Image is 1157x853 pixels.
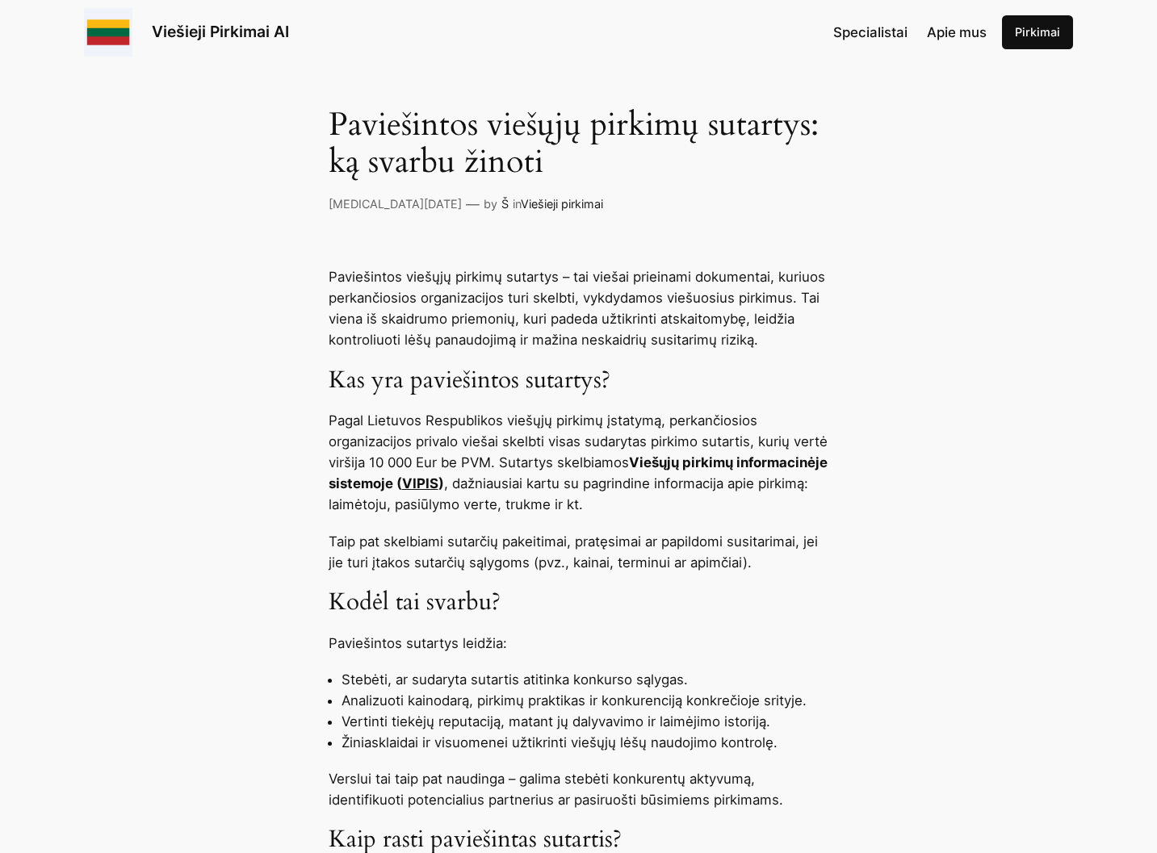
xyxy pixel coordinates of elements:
[833,22,987,43] nav: Navigation
[329,410,829,515] p: Pagal Lietuvos Respublikos viešųjų pirkimų įstatymą, perkančiosios organizacijos privalo viešai s...
[833,24,908,40] span: Specialistai
[927,24,987,40] span: Apie mus
[152,22,289,41] a: Viešieji Pirkimai AI
[513,197,521,211] span: in
[329,107,829,181] h1: Paviešintos viešųjų pirkimų sutartys: ką svarbu žinoti
[329,366,829,395] h3: Kas yra paviešintos sutartys?
[329,197,462,211] a: [MEDICAL_DATA][DATE]
[84,8,132,56] img: Viešieji pirkimai logo
[329,768,829,810] p: Verslui tai taip pat naudinga – galima stebėti konkurentų aktyvumą, identifikuoti potencialius pa...
[1002,15,1073,49] a: Pirkimai
[329,531,829,573] p: Taip pat skelbiami sutarčių pakeitimai, pratęsimai ar papildomi susitarimai, jei jie turi įtakos ...
[484,195,497,213] p: by
[501,197,509,211] a: Š
[342,732,829,753] li: Žiniasklaidai ir visuomenei užtikrinti viešųjų lėšų naudojimo kontrolę.
[329,633,829,654] p: Paviešintos sutartys leidžia:
[342,669,829,690] li: Stebėti, ar sudaryta sutartis atitinka konkurso sąlygas.
[466,194,480,215] p: —
[342,690,829,711] li: Analizuoti kainodarą, pirkimų praktikas ir konkurenciją konkrečioje srityje.
[521,197,603,211] a: Viešieji pirkimai
[329,266,829,350] p: Paviešintos viešųjų pirkimų sutartys – tai viešai prieinami dokumentai, kuriuos perkančiosios org...
[927,22,987,43] a: Apie mus
[329,588,829,617] h3: Kodėl tai svarbu?
[402,475,438,491] a: VIPIS
[342,711,829,732] li: Vertinti tiekėjų reputaciją, matant jų dalyvavimo ir laimėjimo istoriją.
[833,22,908,43] a: Specialistai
